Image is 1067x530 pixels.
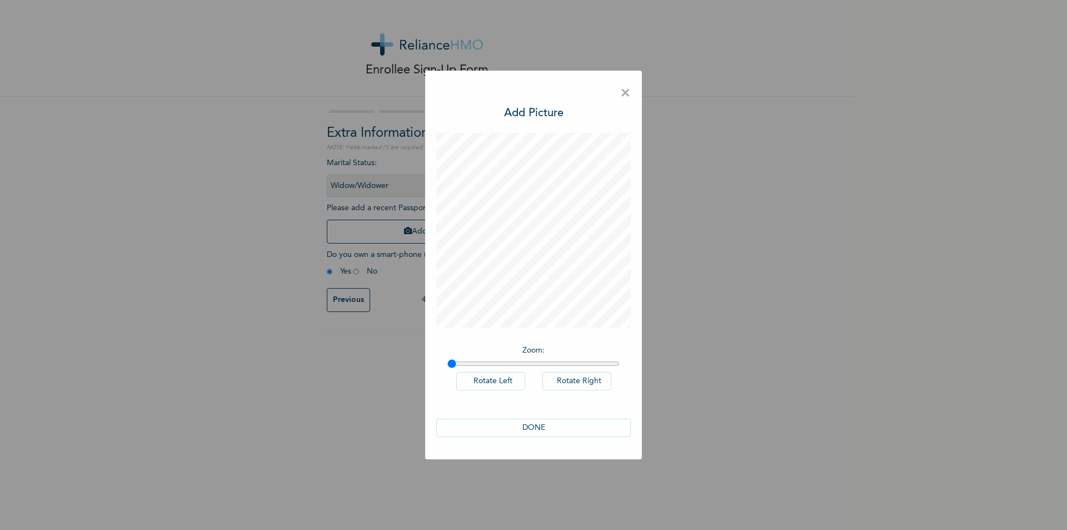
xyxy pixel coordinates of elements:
[620,82,631,105] span: ×
[436,419,631,437] button: DONE
[456,372,525,390] button: Rotate Left
[504,105,564,122] h3: Add Picture
[447,345,620,356] p: Zoom :
[327,204,527,249] span: Please add a recent Passport Photograph
[542,372,611,390] button: Rotate Right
